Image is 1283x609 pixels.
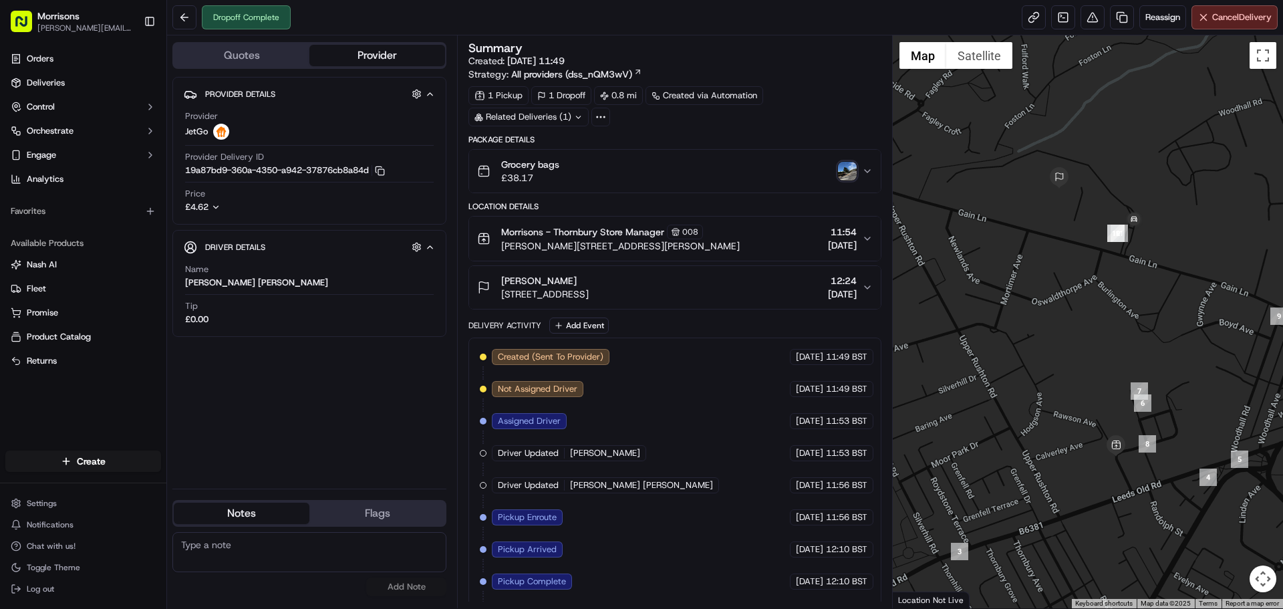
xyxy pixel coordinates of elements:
span: Cancel Delivery [1212,11,1272,23]
a: Product Catalog [11,331,156,343]
img: 1736555255976-a54dd68f-1ca7-489b-9aae-adbdc363a1c4 [13,128,37,152]
div: [PERSON_NAME] [PERSON_NAME] [185,277,328,289]
button: Log out [5,580,161,598]
span: Pylon [133,227,162,237]
a: Promise [11,307,156,319]
span: 12:24 [828,274,857,287]
span: 11:49 BST [826,383,867,395]
button: Quotes [174,45,309,66]
a: Terms (opens in new tab) [1199,600,1218,607]
span: [PERSON_NAME] [PERSON_NAME] [570,479,713,491]
a: Nash AI [11,259,156,271]
span: £38.17 [501,171,559,185]
span: £4.62 [185,201,208,213]
span: 12:10 BST [826,543,867,556]
span: Product Catalog [27,331,91,343]
span: [DATE] [796,479,823,491]
button: Show street map [899,42,946,69]
span: [DATE] [796,447,823,459]
span: Returns [27,355,57,367]
button: Promise [5,302,161,324]
span: Assigned Driver [498,415,561,427]
button: Toggle fullscreen view [1250,42,1276,69]
div: 8 [1139,435,1156,453]
span: Provider [185,110,218,122]
button: Driver Details [184,236,435,258]
button: Returns [5,350,161,372]
a: Deliveries [5,72,161,94]
span: [DATE] [796,576,823,588]
div: Created via Automation [646,86,763,105]
button: Grocery bags£38.17photo_proof_of_delivery image [469,150,880,193]
a: 📗Knowledge Base [8,189,108,213]
span: Analytics [27,173,63,185]
button: Provider Details [184,83,435,105]
span: Knowledge Base [27,194,102,207]
button: Reassign [1139,5,1186,29]
span: 11:56 BST [826,479,867,491]
input: Got a question? Start typing here... [35,86,241,100]
span: Driver Updated [498,479,559,491]
span: 11:49 BST [826,351,867,363]
span: Notifications [27,519,74,530]
a: Analytics [5,168,161,190]
span: [DATE] [828,239,857,252]
span: Chat with us! [27,541,76,552]
span: Map data ©2025 [1141,600,1191,607]
span: API Documentation [126,194,215,207]
button: [PERSON_NAME][EMAIL_ADDRESS][PERSON_NAME][DOMAIN_NAME] [37,23,133,33]
span: Log out [27,584,54,594]
div: Location Details [468,201,881,212]
a: 💻API Documentation [108,189,220,213]
div: Start new chat [45,128,219,141]
button: CancelDelivery [1191,5,1278,29]
span: Provider Details [205,89,275,100]
button: Nash AI [5,254,161,275]
span: [DATE] [796,383,823,395]
button: Show satellite imagery [946,42,1012,69]
button: Orchestrate [5,120,161,142]
button: Notifications [5,515,161,534]
span: Driver Details [205,242,265,253]
div: 💻 [113,195,124,206]
span: Morrisons - Thornbury Store Manager [501,225,664,239]
span: [DATE] [796,351,823,363]
span: 12:10 BST [826,576,867,588]
span: Settings [27,498,57,509]
button: Toggle Theme [5,558,161,577]
img: Nash [13,13,40,40]
span: All providers (dss_nQM3wV) [511,68,632,81]
span: Created (Sent To Provider) [498,351,603,363]
a: Orders [5,48,161,70]
span: Create [77,455,106,468]
button: Notes [174,503,309,524]
span: Provider Delivery ID [185,151,264,163]
a: All providers (dss_nQM3wV) [511,68,642,81]
button: Morrisons [37,9,80,23]
span: Orders [27,53,53,65]
a: Powered byPylon [94,226,162,237]
h3: Summary [468,42,523,54]
button: Provider [309,45,445,66]
span: Reassign [1145,11,1180,23]
span: [DATE] [796,415,823,427]
div: Delivery Activity [468,320,541,331]
span: Fleet [27,283,46,295]
img: Google [896,591,940,608]
button: Control [5,96,161,118]
img: photo_proof_of_delivery image [838,162,857,180]
button: £4.62 [185,201,303,213]
button: Morrisons - Thornbury Store Manager008[PERSON_NAME][STREET_ADDRESS][PERSON_NAME]11:54[DATE] [469,217,880,261]
span: Toggle Theme [27,562,80,573]
button: Create [5,451,161,472]
div: 0.8 mi [594,86,643,105]
button: Fleet [5,278,161,299]
div: £0.00 [185,314,208,326]
span: [DATE] [796,543,823,556]
div: 6 [1134,394,1151,412]
span: Name [185,263,208,275]
span: 008 [682,227,698,237]
span: Pickup Arrived [498,543,557,556]
span: [DATE] [796,511,823,523]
